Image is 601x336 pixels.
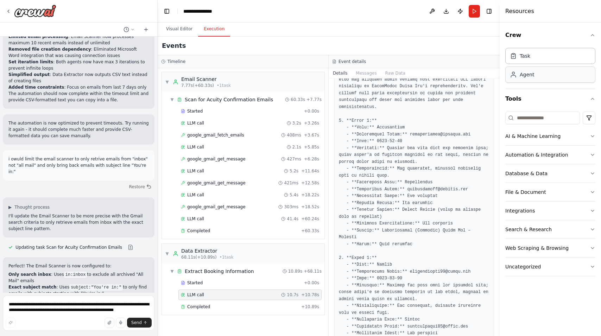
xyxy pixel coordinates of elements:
span: + 0.00s [304,280,319,286]
span: + 10.89s [301,304,319,310]
span: + 11.64s [301,168,319,174]
span: 68.11s (+10.89s) [181,254,217,260]
span: 60.33s [291,97,305,102]
button: ▶Thought process [8,204,50,210]
button: Crew [505,25,595,45]
span: google_gmail_get_message [187,204,246,210]
span: + 10.78s [301,292,319,298]
button: Details [329,68,352,78]
button: Upload files [105,318,114,328]
h3: Event details [339,59,366,64]
li: : Eliminated Microsoft Word integration that was causing connection issues [8,46,149,59]
code: in:inbox [64,272,87,278]
span: + 18.52s [301,204,319,210]
h2: Events [162,41,186,51]
button: Hide right sidebar [484,6,494,16]
span: + 12.58s [301,180,319,186]
p: Perfect! The Email Scanner is now configured to: [8,263,149,269]
strong: Limited email processing [8,34,68,39]
span: ▼ [165,251,169,256]
span: ▶ [8,204,12,210]
span: LLM call [187,292,204,298]
strong: Set iteration limits [8,59,53,64]
button: Hide left sidebar [162,6,172,16]
div: Search & Research [505,226,552,233]
li: : Data Extractor now outputs CSV text instead of creating files [8,71,149,84]
button: Switch to previous chat [121,25,138,34]
span: + 68.11s [304,268,322,274]
div: Email Scanner [181,76,231,83]
span: Thought process [14,204,50,210]
span: + 60.24s [301,216,319,222]
code: subject:"You're in:" [69,284,123,291]
span: LLM call [187,144,204,150]
div: Data Extractor [181,247,234,254]
div: AI & Machine Learning [505,133,561,140]
li: : Uses to exclude all archived "All Mail" emails [8,271,149,284]
button: Uncategorized [505,258,595,276]
span: Extract Booking Information [185,268,254,275]
span: google_gmail_get_message [187,180,246,186]
span: Completed [187,228,210,234]
span: + 7.77s [306,97,322,102]
span: + 0.00s [304,108,319,114]
img: Logo [14,5,56,17]
span: Scan for Acuity Confirmation Emails [185,96,273,103]
li: : Uses to only find emails with subjects starting with "You're in:" [8,284,149,297]
nav: breadcrumb [183,8,220,15]
span: ▼ [165,79,169,85]
p: The automation is now optimized to prevent timeouts. Try running it again - it should complete mu... [8,120,149,139]
span: google_gmail_fetch_emails [187,132,244,138]
span: + 3.26s [304,120,319,126]
button: File & Document [505,183,595,201]
li: : Focus on emails from last 7 days only [8,84,149,90]
button: Improve this prompt [6,318,15,328]
strong: Simplified output [8,72,50,77]
button: Send [127,318,152,328]
button: Automation & Integration [505,146,595,164]
div: File & Document [505,189,546,196]
span: Completed [187,304,210,310]
div: Integrations [505,207,535,214]
p: I'll update the Email Scanner to be more precise with the Gmail search criteria to only retrieve ... [8,213,149,232]
button: Start a new chat [140,25,152,34]
span: ▼ [170,268,174,274]
h4: Resources [505,7,534,15]
span: Started [187,280,203,286]
div: Agent [520,71,534,78]
strong: Added time constraints [8,85,64,90]
span: LLM call [187,192,204,198]
span: Started [187,108,203,114]
span: 10.89s [288,268,303,274]
span: Send [131,320,142,325]
span: LLM call [187,216,204,222]
span: + 3.67s [304,132,319,138]
span: Updating task Scan for Acuity Confirmation Emails [15,245,122,250]
span: 7.77s (+60.33s) [181,83,214,88]
button: Search & Research [505,220,595,239]
p: i owuld limit the email scanner to only retrive emails from "inbox" not "all mail" and only bring... [8,156,149,175]
strong: Removed file creation dependency [8,47,91,52]
div: Uncategorized [505,263,541,270]
div: Crew [505,45,595,89]
strong: Only search inbox [8,272,51,277]
div: Task [520,52,530,59]
span: • 1 task [220,254,234,260]
button: Web Scraping & Browsing [505,239,595,257]
button: Database & Data [505,164,595,183]
span: 303ms [284,204,298,210]
div: Tools [505,109,595,282]
span: 10.7s [287,292,298,298]
li: : Email Scanner now processes maximum 10 recent emails instead of unlimited [8,33,149,46]
span: 427ms [287,156,301,162]
strong: Exact subject match [8,285,57,290]
span: LLM call [187,168,204,174]
button: Execution [198,22,230,37]
span: 41.4s [287,216,298,222]
div: Web Scraping & Browsing [505,245,569,252]
span: + 5.85s [304,144,319,150]
span: LLM call [187,120,204,126]
button: AI & Machine Learning [505,127,595,145]
span: 408ms [287,132,301,138]
p: The automation should now complete within the timeout limit and provide CSV-formatted text you ca... [8,90,149,103]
